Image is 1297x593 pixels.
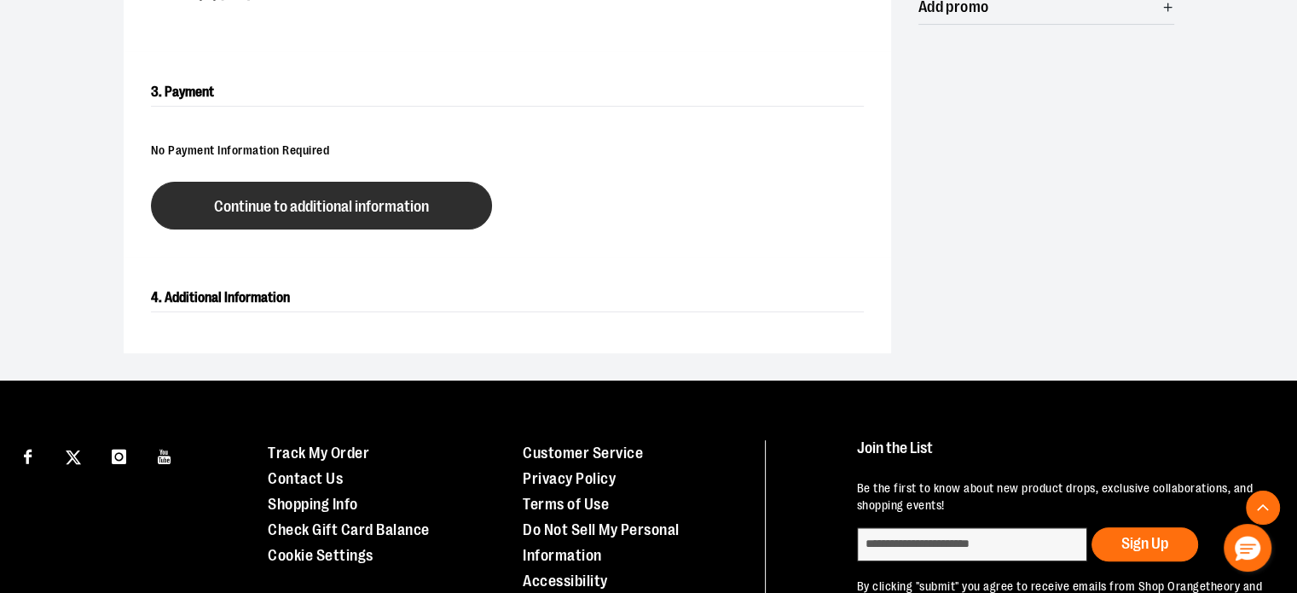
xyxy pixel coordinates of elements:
div: No Payment Information Required [151,134,864,168]
a: Visit our Instagram page [104,440,134,470]
a: Do Not Sell My Personal Information [523,521,680,564]
p: Be the first to know about new product drops, exclusive collaborations, and shopping events! [857,480,1264,515]
a: Visit our Facebook page [13,440,43,470]
h4: Join the List [857,440,1264,472]
button: Back To Top [1246,491,1280,525]
a: Terms of Use [523,496,609,513]
span: Sign Up [1121,535,1168,552]
a: Track My Order [268,445,369,462]
a: Customer Service [523,445,643,462]
a: Accessibility [523,573,608,590]
span: Continue to additional information [214,199,429,215]
a: Check Gift Card Balance [268,521,430,538]
a: Contact Us [268,470,343,487]
a: Visit our Youtube page [150,440,180,470]
a: Visit our X page [59,440,89,470]
button: Hello, have a question? Let’s chat. [1224,524,1271,572]
h2: 3. Payment [151,78,864,107]
img: Twitter [66,450,81,465]
a: Privacy Policy [523,470,616,487]
input: enter email [857,527,1087,561]
a: Cookie Settings [268,547,373,564]
button: Sign Up [1091,527,1198,561]
h2: 4. Additional Information [151,284,864,312]
a: Shopping Info [268,496,358,513]
button: Continue to additional information [151,182,492,230]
